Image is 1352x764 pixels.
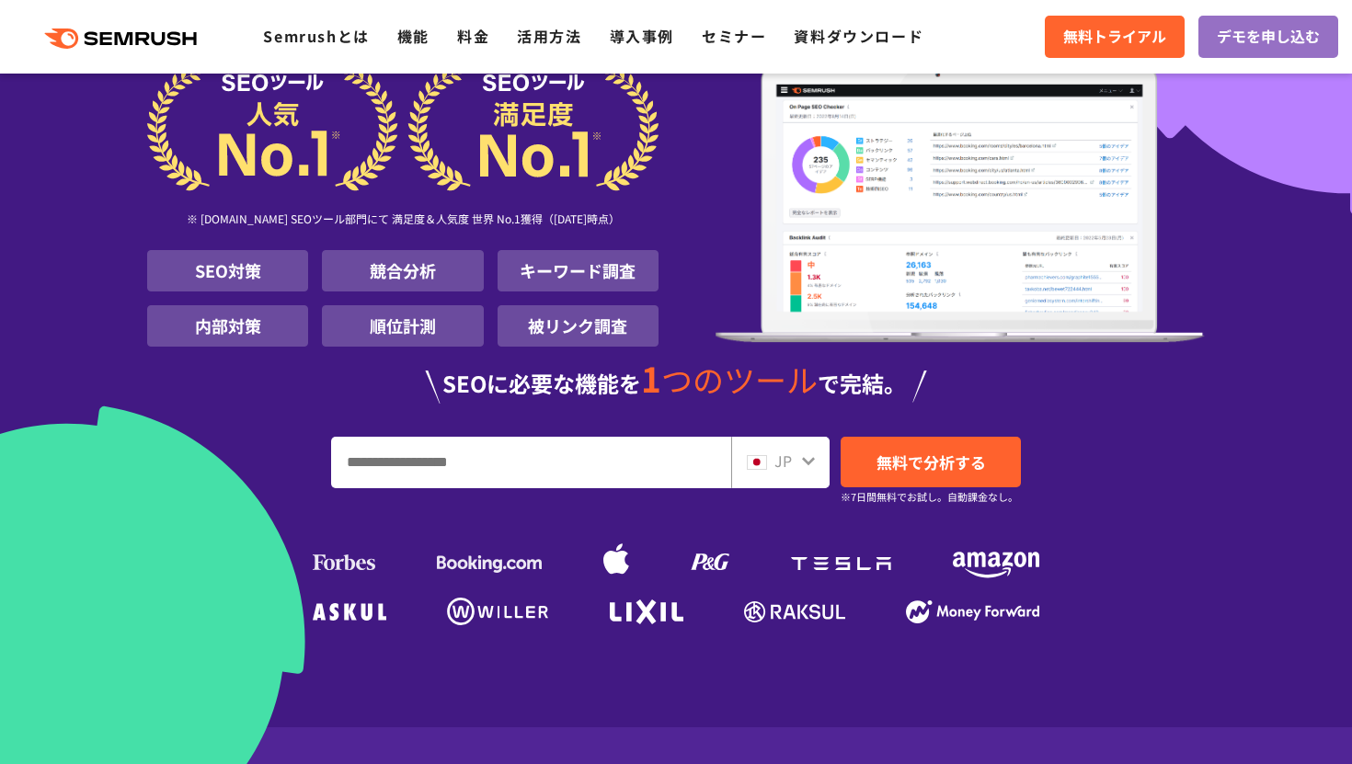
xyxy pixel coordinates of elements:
div: SEOに必要な機能を [147,361,1205,404]
a: 活用方法 [517,25,581,47]
span: で完結。 [818,367,906,399]
input: URL、キーワードを入力してください [332,438,730,487]
li: SEO対策 [147,250,308,291]
li: 内部対策 [147,305,308,347]
span: デモを申し込む [1217,25,1320,49]
a: 資料ダウンロード [794,25,923,47]
li: キーワード調査 [498,250,659,291]
span: 無料トライアル [1063,25,1166,49]
a: デモを申し込む [1198,16,1338,58]
a: Semrushとは [263,25,369,47]
a: 無料トライアル [1045,16,1185,58]
a: セミナー [702,25,766,47]
span: 1 [641,353,661,403]
a: 導入事例 [610,25,674,47]
small: ※7日間無料でお試し。自動課金なし。 [841,488,1018,506]
li: 順位計測 [322,305,483,347]
a: 無料で分析する [841,437,1021,487]
div: ※ [DOMAIN_NAME] SEOツール部門にて 満足度＆人気度 世界 No.1獲得（[DATE]時点） [147,191,659,250]
a: 機能 [397,25,430,47]
span: つのツール [661,357,818,402]
li: 競合分析 [322,250,483,291]
a: 料金 [457,25,489,47]
span: 無料で分析する [877,450,986,473]
li: 被リンク調査 [498,305,659,347]
span: JP [774,450,792,472]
